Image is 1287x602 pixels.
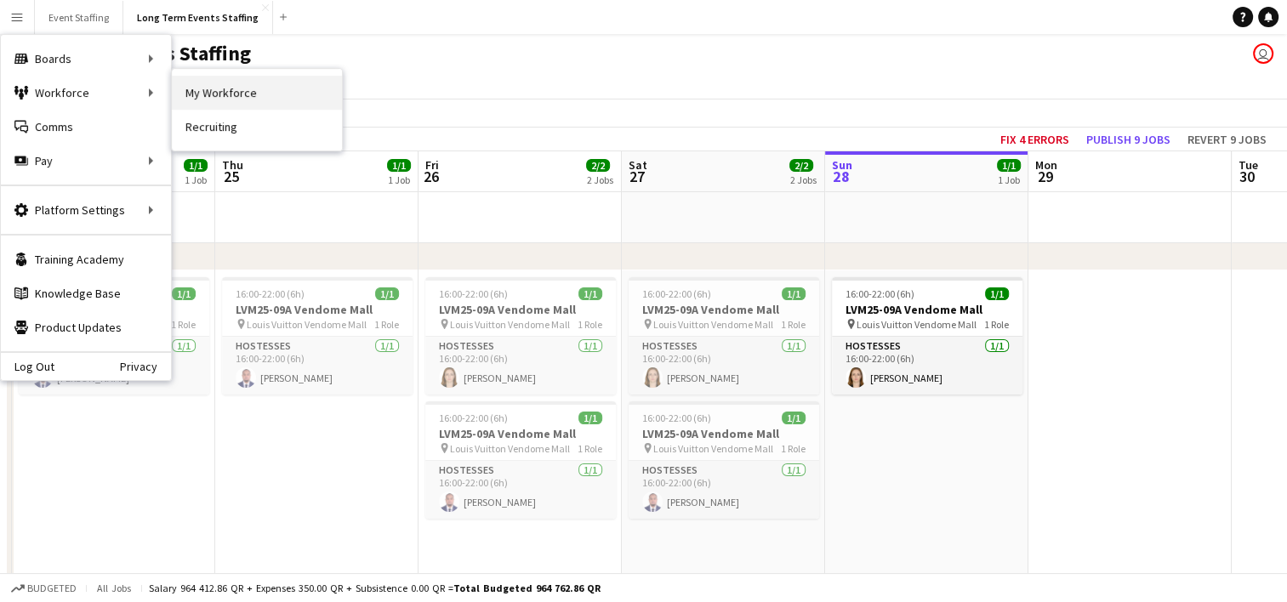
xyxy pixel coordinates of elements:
span: 1/1 [782,412,806,424]
span: 1/1 [578,287,602,300]
a: Knowledge Base [1,276,171,310]
span: 16:00-22:00 (6h) [642,412,711,424]
span: Sat [629,157,647,173]
app-user-avatar: Events Staffing Team [1253,43,1273,64]
app-card-role: Hostesses1/116:00-22:00 (6h)[PERSON_NAME] [425,461,616,519]
span: 16:00-22:00 (6h) [642,287,711,300]
span: Louis Vuitton Vendome Mall [653,318,773,331]
h3: LVM25-09A Vendome Mall [425,302,616,317]
span: Mon [1035,157,1057,173]
span: 1 Role [984,318,1009,331]
span: Tue [1239,157,1258,173]
span: Sun [832,157,852,173]
div: Pay [1,144,171,178]
a: Log Out [1,360,54,373]
div: Workforce [1,76,171,110]
h3: LVM25-09A Vendome Mall [629,426,819,441]
span: 27 [626,167,647,186]
span: 2/2 [789,159,813,172]
a: Recruiting [172,110,342,144]
div: 1 Job [388,173,410,186]
span: All jobs [94,582,134,594]
span: 1 Role [781,318,806,331]
a: Comms [1,110,171,144]
span: 16:00-22:00 (6h) [236,287,305,300]
app-job-card: 16:00-22:00 (6h)1/1LVM25-09A Vendome Mall Louis Vuitton Vendome Mall1 RoleHostesses1/116:00-22:00... [629,401,819,519]
button: Fix 4 errors [994,128,1076,150]
app-card-role: Hostesses1/116:00-22:00 (6h)[PERSON_NAME] [425,337,616,395]
span: 1/1 [184,159,208,172]
app-job-card: 16:00-22:00 (6h)1/1LVM25-09A Vendome Mall Louis Vuitton Vendome Mall1 RoleHostesses1/116:00-22:00... [425,277,616,395]
span: 1/1 [782,287,806,300]
span: 1 Role [781,442,806,455]
a: Product Updates [1,310,171,344]
span: Budgeted [27,582,77,594]
span: 1 Role [171,318,196,331]
app-card-role: Hostesses1/116:00-22:00 (6h)[PERSON_NAME] [629,337,819,395]
span: Louis Vuitton Vendome Mall [247,318,367,331]
h3: LVM25-09A Vendome Mall [222,302,413,317]
span: 1 Role [578,442,602,455]
app-job-card: 16:00-22:00 (6h)1/1LVM25-09A Vendome Mall Louis Vuitton Vendome Mall1 RoleHostesses1/116:00-22:00... [832,277,1022,395]
span: 1/1 [387,159,411,172]
app-card-role: Hostesses1/116:00-22:00 (6h)[PERSON_NAME] [629,461,819,519]
div: Boards [1,42,171,76]
div: 2 Jobs [790,173,817,186]
div: 1 Job [185,173,207,186]
app-job-card: 16:00-22:00 (6h)1/1LVM25-09A Vendome Mall Louis Vuitton Vendome Mall1 RoleHostesses1/116:00-22:00... [629,277,819,395]
span: Louis Vuitton Vendome Mall [653,442,773,455]
span: Total Budgeted 964 762.86 QR [453,582,601,594]
a: My Workforce [172,76,342,110]
span: Thu [222,157,243,173]
span: 16:00-22:00 (6h) [439,287,508,300]
span: 1/1 [375,287,399,300]
div: Salary 964 412.86 QR + Expenses 350.00 QR + Subsistence 0.00 QR = [149,582,601,594]
span: 26 [423,167,439,186]
span: 1/1 [172,287,196,300]
span: Louis Vuitton Vendome Mall [857,318,977,331]
span: 16:00-22:00 (6h) [846,287,914,300]
div: 2 Jobs [587,173,613,186]
span: 1/1 [997,159,1021,172]
app-job-card: 16:00-22:00 (6h)1/1LVM25-09A Vendome Mall Louis Vuitton Vendome Mall1 RoleHostesses1/116:00-22:00... [425,401,616,519]
h3: LVM25-09A Vendome Mall [629,302,819,317]
span: 2/2 [586,159,610,172]
div: 1 Job [998,173,1020,186]
span: 25 [219,167,243,186]
div: Platform Settings [1,193,171,227]
span: 16:00-22:00 (6h) [439,412,508,424]
span: 28 [829,167,852,186]
h3: LVM25-09A Vendome Mall [832,302,1022,317]
button: Event Staffing [35,1,123,34]
button: Budgeted [9,579,79,598]
span: 1 Role [578,318,602,331]
app-card-role: Hostesses1/116:00-22:00 (6h)[PERSON_NAME] [222,337,413,395]
a: Privacy [120,360,171,373]
span: 30 [1236,167,1258,186]
span: Louis Vuitton Vendome Mall [450,442,570,455]
span: Louis Vuitton Vendome Mall [450,318,570,331]
h3: LVM25-09A Vendome Mall [425,426,616,441]
button: Revert 9 jobs [1181,128,1273,150]
button: Long Term Events Staffing [123,1,273,34]
a: Training Academy [1,242,171,276]
button: Publish 9 jobs [1079,128,1177,150]
span: Fri [425,157,439,173]
span: 29 [1033,167,1057,186]
app-card-role: Hostesses1/116:00-22:00 (6h)[PERSON_NAME] [832,337,1022,395]
app-job-card: 16:00-22:00 (6h)1/1LVM25-09A Vendome Mall Louis Vuitton Vendome Mall1 RoleHostesses1/116:00-22:00... [222,277,413,395]
span: 1/1 [985,287,1009,300]
span: 1/1 [578,412,602,424]
span: 1 Role [374,318,399,331]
